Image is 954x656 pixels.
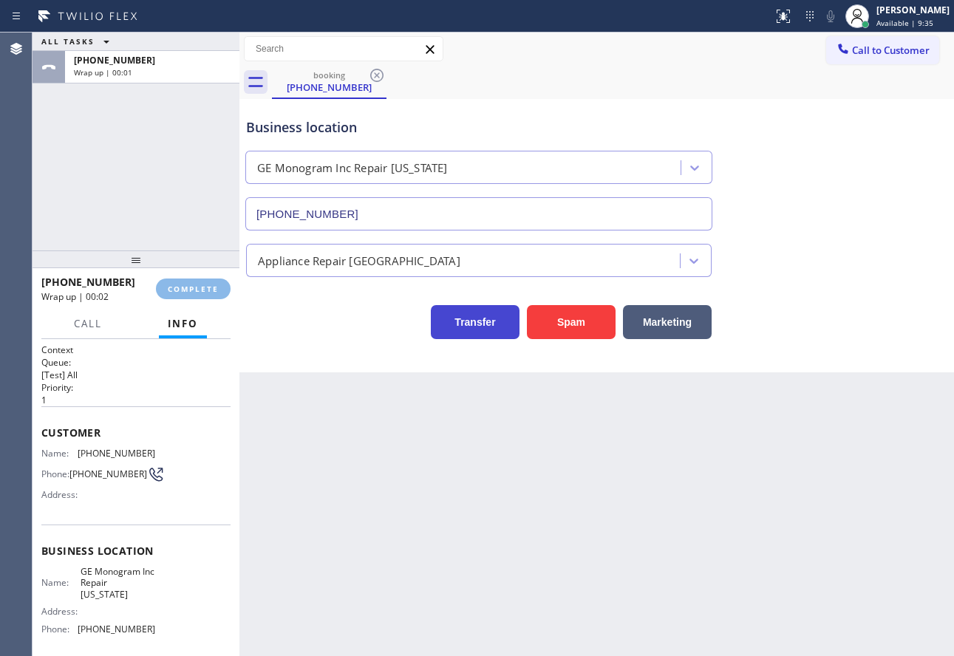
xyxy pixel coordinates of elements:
[41,369,231,381] p: [Test] All
[41,468,69,479] span: Phone:
[41,356,231,369] h2: Queue:
[159,310,207,338] button: Info
[41,426,231,440] span: Customer
[156,279,231,299] button: COMPLETE
[245,37,443,61] input: Search
[74,54,155,66] span: [PHONE_NUMBER]
[826,36,939,64] button: Call to Customer
[69,468,147,479] span: [PHONE_NUMBER]
[33,33,124,50] button: ALL TASKS
[258,252,460,269] div: Appliance Repair [GEOGRAPHIC_DATA]
[246,117,712,137] div: Business location
[41,577,81,588] span: Name:
[41,606,81,617] span: Address:
[168,284,219,294] span: COMPLETE
[852,44,930,57] span: Call to Customer
[41,344,231,356] h1: Context
[41,623,78,635] span: Phone:
[78,448,155,459] span: [PHONE_NUMBER]
[257,160,448,177] div: GE Monogram Inc Repair [US_STATE]
[431,305,519,339] button: Transfer
[876,4,950,16] div: [PERSON_NAME]
[74,317,102,330] span: Call
[273,81,385,94] div: [PHONE_NUMBER]
[41,381,231,394] h2: Priority:
[41,290,109,303] span: Wrap up | 00:02
[623,305,712,339] button: Marketing
[65,310,111,338] button: Call
[78,623,155,635] span: [PHONE_NUMBER]
[81,566,154,600] span: GE Monogram Inc Repair [US_STATE]
[273,69,385,81] div: booking
[41,275,135,289] span: [PHONE_NUMBER]
[168,317,198,330] span: Info
[273,66,385,98] div: (516) 401-9859
[245,197,712,230] input: Phone Number
[41,448,78,459] span: Name:
[820,6,841,27] button: Mute
[74,67,132,78] span: Wrap up | 00:01
[41,394,231,406] p: 1
[876,18,933,28] span: Available | 9:35
[527,305,616,339] button: Spam
[41,489,81,500] span: Address:
[41,544,231,558] span: Business location
[41,36,95,47] span: ALL TASKS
